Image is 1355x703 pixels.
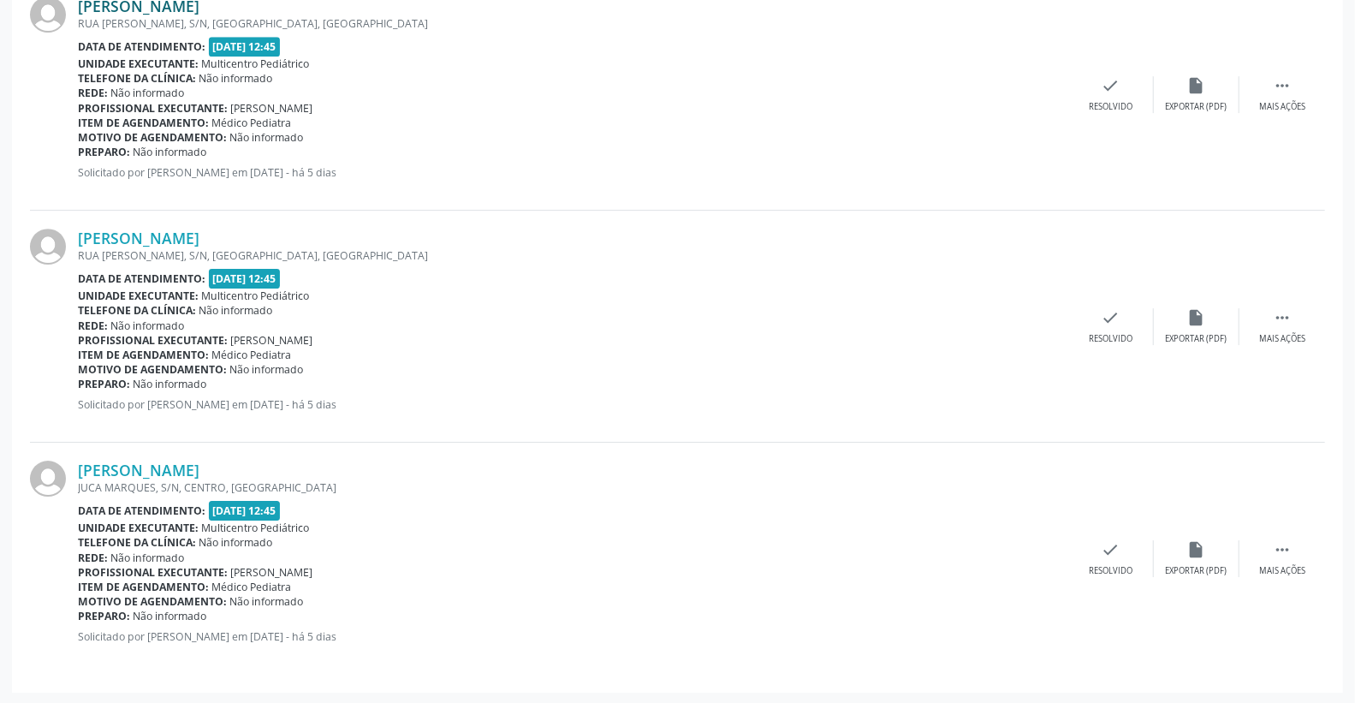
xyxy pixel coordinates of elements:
span: Não informado [134,377,207,391]
span: Médico Pediatra [212,580,292,594]
b: Motivo de agendamento: [78,594,227,609]
span: Não informado [111,319,185,333]
i: insert_drive_file [1187,540,1206,559]
b: Unidade executante: [78,521,199,535]
i:  [1273,540,1292,559]
span: [DATE] 12:45 [209,269,281,289]
span: Não informado [230,130,304,145]
div: Resolvido [1089,333,1132,345]
p: Solicitado por [PERSON_NAME] em [DATE] - há 5 dias [78,165,1068,180]
div: RUA [PERSON_NAME], S/N, [GEOGRAPHIC_DATA], [GEOGRAPHIC_DATA] [78,248,1068,263]
div: JUCA MARQUES, S/N, CENTRO, [GEOGRAPHIC_DATA] [78,480,1068,495]
b: Rede: [78,551,108,565]
span: Multicentro Pediátrico [202,521,310,535]
b: Profissional executante: [78,565,228,580]
i: check [1102,540,1120,559]
span: [PERSON_NAME] [231,101,313,116]
b: Telefone da clínica: [78,303,196,318]
span: Não informado [111,86,185,100]
b: Motivo de agendamento: [78,130,227,145]
b: Profissional executante: [78,333,228,348]
b: Rede: [78,86,108,100]
div: Mais ações [1259,333,1305,345]
b: Item de agendamento: [78,580,209,594]
span: Não informado [199,71,273,86]
span: [DATE] 12:45 [209,37,281,57]
span: Não informado [134,609,207,623]
div: Exportar (PDF) [1166,565,1227,577]
b: Profissional executante: [78,101,228,116]
b: Item de agendamento: [78,116,209,130]
div: RUA [PERSON_NAME], S/N, [GEOGRAPHIC_DATA], [GEOGRAPHIC_DATA] [78,16,1068,31]
b: Motivo de agendamento: [78,362,227,377]
p: Solicitado por [PERSON_NAME] em [DATE] - há 5 dias [78,397,1068,412]
span: Não informado [199,535,273,550]
i: check [1102,76,1120,95]
div: Exportar (PDF) [1166,101,1227,113]
span: [PERSON_NAME] [231,333,313,348]
b: Data de atendimento: [78,271,205,286]
div: Mais ações [1259,565,1305,577]
span: Não informado [230,594,304,609]
b: Preparo: [78,377,130,391]
i: insert_drive_file [1187,308,1206,327]
img: img [30,461,66,497]
b: Unidade executante: [78,289,199,303]
div: Mais ações [1259,101,1305,113]
span: Médico Pediatra [212,116,292,130]
div: Exportar (PDF) [1166,333,1227,345]
span: Médico Pediatra [212,348,292,362]
span: Não informado [111,551,185,565]
a: [PERSON_NAME] [78,461,199,480]
b: Unidade executante: [78,57,199,71]
span: Não informado [230,362,304,377]
span: [DATE] 12:45 [209,501,281,521]
b: Data de atendimento: [78,503,205,518]
span: [PERSON_NAME] [231,565,313,580]
a: [PERSON_NAME] [78,229,199,247]
b: Telefone da clínica: [78,71,196,86]
span: Multicentro Pediátrico [202,57,310,71]
div: Resolvido [1089,101,1132,113]
i:  [1273,308,1292,327]
b: Rede: [78,319,108,333]
i:  [1273,76,1292,95]
span: Multicentro Pediátrico [202,289,310,303]
i: check [1102,308,1120,327]
span: Não informado [199,303,273,318]
i: insert_drive_file [1187,76,1206,95]
p: Solicitado por [PERSON_NAME] em [DATE] - há 5 dias [78,629,1068,644]
img: img [30,229,66,265]
b: Data de atendimento: [78,39,205,54]
b: Preparo: [78,145,130,159]
b: Telefone da clínica: [78,535,196,550]
b: Item de agendamento: [78,348,209,362]
b: Preparo: [78,609,130,623]
div: Resolvido [1089,565,1132,577]
span: Não informado [134,145,207,159]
